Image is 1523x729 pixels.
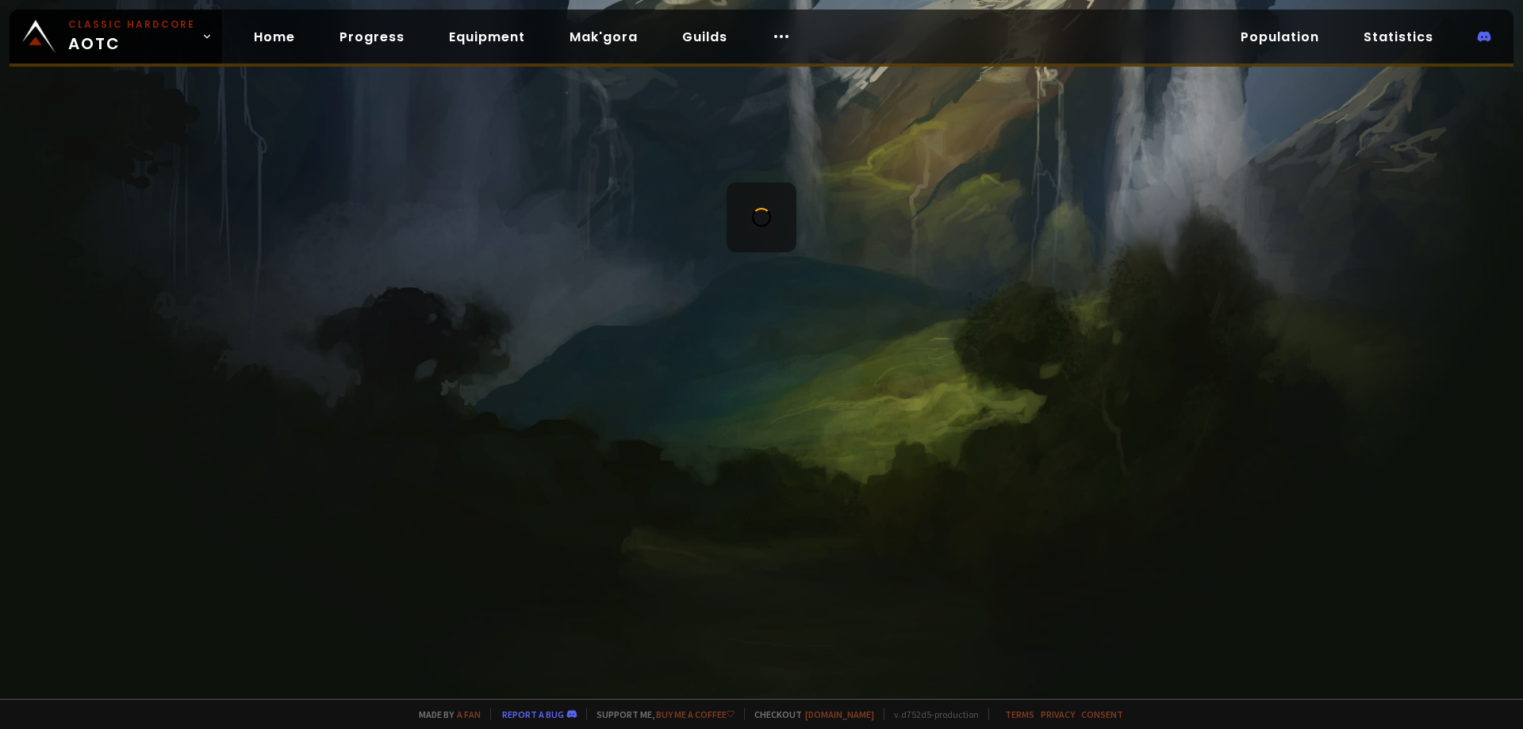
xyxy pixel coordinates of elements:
a: Progress [327,21,417,53]
span: Checkout [744,708,874,720]
a: Buy me a coffee [656,708,735,720]
a: a fan [457,708,481,720]
span: AOTC [68,17,195,56]
a: Guilds [669,21,740,53]
a: Terms [1005,708,1034,720]
a: Classic HardcoreAOTC [10,10,222,63]
a: Mak'gora [557,21,650,53]
a: Population [1228,21,1332,53]
span: Made by [409,708,481,720]
a: Equipment [436,21,538,53]
span: v. d752d5 - production [884,708,979,720]
a: Statistics [1351,21,1446,53]
a: Home [241,21,308,53]
a: Consent [1081,708,1123,720]
a: Report a bug [502,708,564,720]
a: [DOMAIN_NAME] [805,708,874,720]
span: Support me, [586,708,735,720]
a: Privacy [1041,708,1075,720]
small: Classic Hardcore [68,17,195,32]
